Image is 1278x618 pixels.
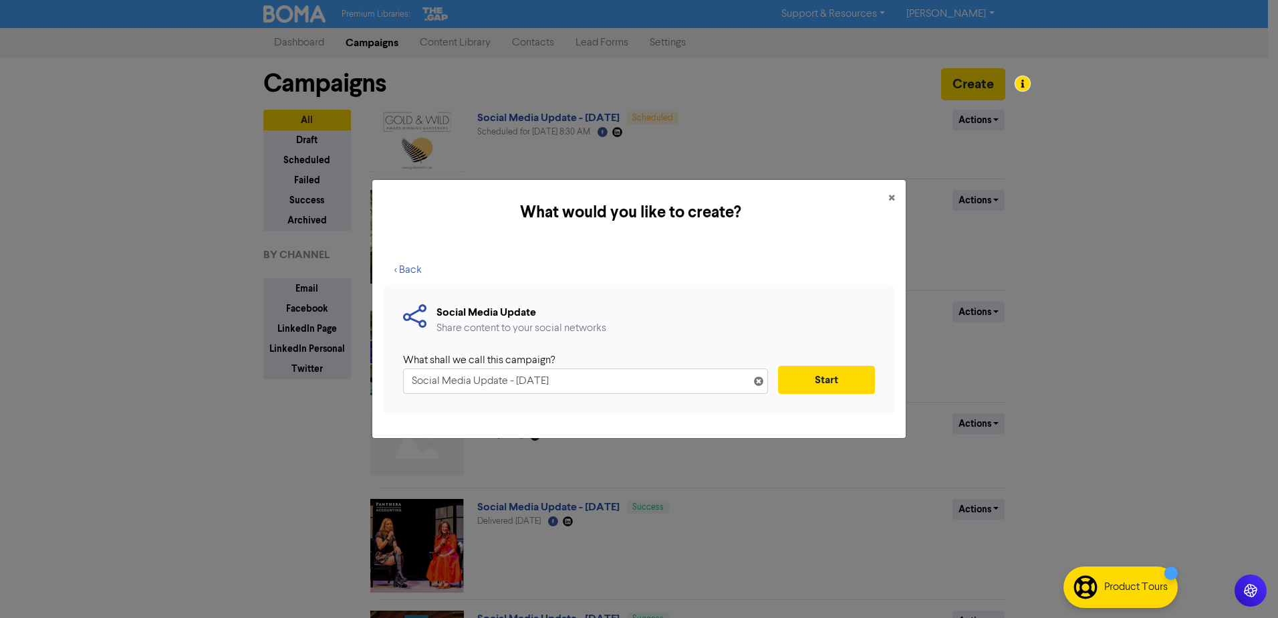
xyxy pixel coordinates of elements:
button: < Back [383,256,433,284]
div: Share content to your social networks [436,320,606,336]
div: What shall we call this campaign? [403,352,758,369]
span: × [888,189,895,209]
h5: What would you like to create? [383,201,878,225]
button: Close [878,180,906,217]
div: Social Media Update [436,304,606,320]
iframe: Chat Widget [1211,554,1278,618]
button: Start [778,366,875,394]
